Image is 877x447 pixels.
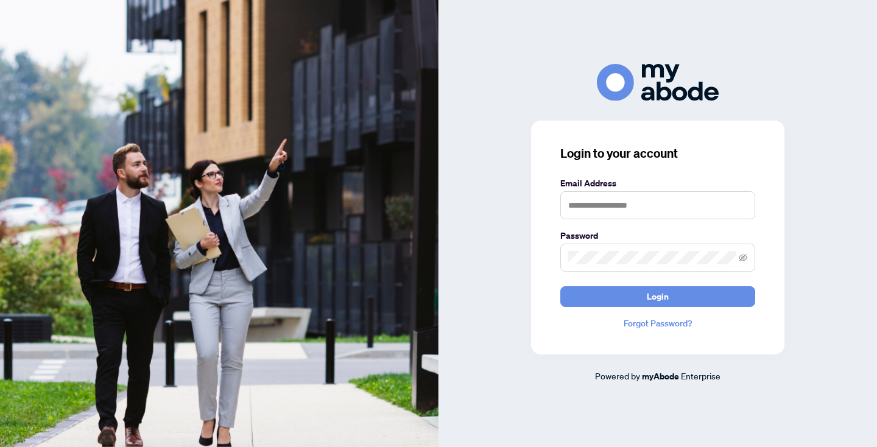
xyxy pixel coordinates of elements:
span: eye-invisible [739,253,747,262]
label: Password [560,229,755,242]
span: Enterprise [681,370,720,381]
a: Forgot Password? [560,317,755,330]
button: Login [560,286,755,307]
span: Powered by [595,370,640,381]
span: Login [647,287,669,306]
h3: Login to your account [560,145,755,162]
label: Email Address [560,177,755,190]
img: ma-logo [597,64,719,101]
a: myAbode [642,370,679,383]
